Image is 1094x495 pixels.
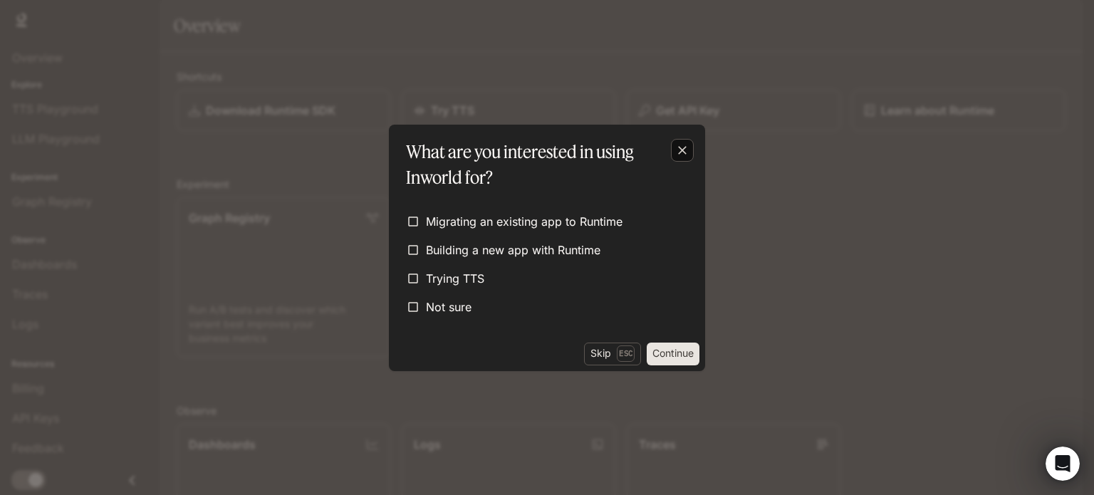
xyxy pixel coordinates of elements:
span: Not sure [426,298,472,316]
p: What are you interested in using Inworld for? [406,139,682,190]
button: Continue [647,343,699,365]
iframe: Intercom live chat [1046,447,1080,481]
p: Esc [617,345,635,361]
span: Migrating an existing app to Runtime [426,213,622,230]
span: Building a new app with Runtime [426,241,600,259]
span: Trying TTS [426,270,484,287]
button: SkipEsc [584,343,641,365]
